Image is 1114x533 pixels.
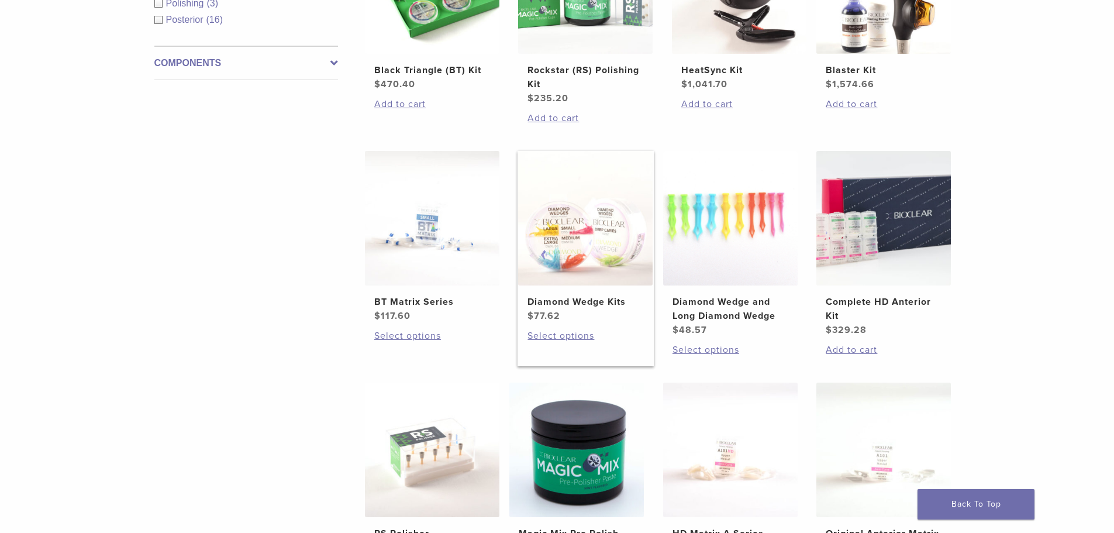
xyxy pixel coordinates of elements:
img: HD Matrix A Series [663,383,798,517]
img: Complete HD Anterior Kit [816,151,951,286]
span: $ [527,310,534,322]
h2: Complete HD Anterior Kit [826,295,941,323]
span: $ [672,324,679,336]
span: $ [374,310,381,322]
img: RS Polisher [365,383,499,517]
a: Diamond Wedge KitsDiamond Wedge Kits $77.62 [518,151,654,323]
span: $ [527,92,534,104]
h2: Diamond Wedge Kits [527,295,643,309]
bdi: 77.62 [527,310,560,322]
span: Posterior [166,15,206,25]
label: Components [154,56,338,70]
h2: Black Triangle (BT) Kit [374,63,490,77]
a: Diamond Wedge and Long Diamond WedgeDiamond Wedge and Long Diamond Wedge $48.57 [663,151,799,337]
span: $ [826,78,832,90]
span: (16) [206,15,223,25]
bdi: 1,041.70 [681,78,727,90]
bdi: 117.60 [374,310,411,322]
h2: Blaster Kit [826,63,941,77]
h2: Rockstar (RS) Polishing Kit [527,63,643,91]
img: Diamond Wedge and Long Diamond Wedge [663,151,798,286]
a: Add to cart: “Complete HD Anterior Kit” [826,343,941,357]
img: BT Matrix Series [365,151,499,286]
bdi: 235.20 [527,92,568,104]
span: $ [826,324,832,336]
a: Select options for “Diamond Wedge and Long Diamond Wedge” [672,343,788,357]
img: Original Anterior Matrix - A Series [816,383,951,517]
a: Add to cart: “Blaster Kit” [826,97,941,111]
h2: Diamond Wedge and Long Diamond Wedge [672,295,788,323]
a: Back To Top [918,489,1034,520]
a: Complete HD Anterior KitComplete HD Anterior Kit $329.28 [816,151,952,337]
bdi: 1,574.66 [826,78,874,90]
bdi: 48.57 [672,324,707,336]
a: Add to cart: “Rockstar (RS) Polishing Kit” [527,111,643,125]
h2: BT Matrix Series [374,295,490,309]
a: Add to cart: “Black Triangle (BT) Kit” [374,97,490,111]
bdi: 470.40 [374,78,415,90]
img: Magic Mix Pre Polish - Mint Flavored [509,383,644,517]
img: Diamond Wedge Kits [518,151,653,286]
a: Select options for “BT Matrix Series” [374,329,490,343]
bdi: 329.28 [826,324,867,336]
a: BT Matrix SeriesBT Matrix Series $117.60 [364,151,501,323]
h2: HeatSync Kit [681,63,797,77]
a: Select options for “Diamond Wedge Kits” [527,329,643,343]
span: $ [374,78,381,90]
a: Add to cart: “HeatSync Kit” [681,97,797,111]
span: $ [681,78,688,90]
